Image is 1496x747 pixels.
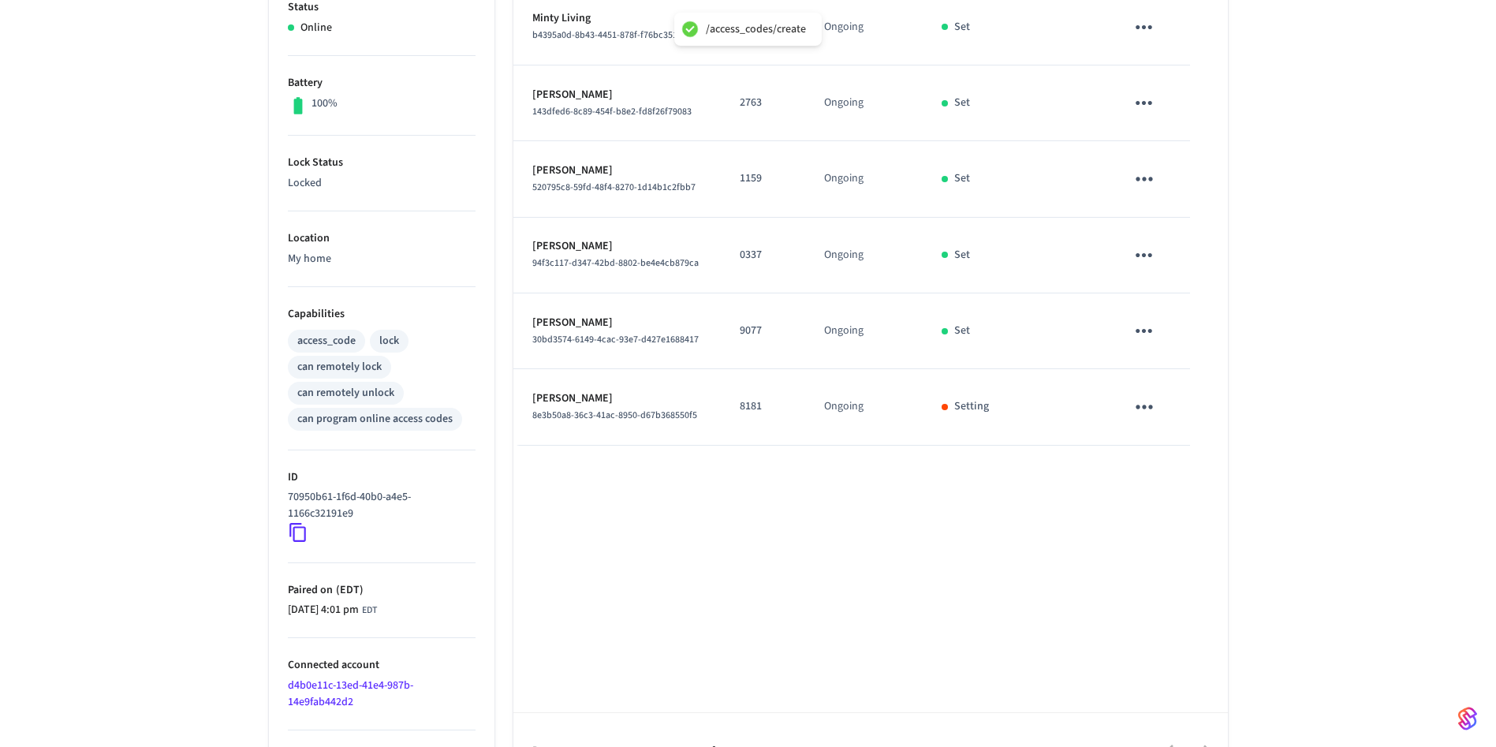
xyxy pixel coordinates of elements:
[312,95,338,112] p: 100%
[954,170,970,187] p: Set
[288,251,476,267] p: My home
[288,469,476,486] p: ID
[288,155,476,171] p: Lock Status
[532,162,703,179] p: [PERSON_NAME]
[532,10,703,27] p: Minty Living
[954,323,970,339] p: Set
[740,170,786,187] p: 1159
[532,333,699,346] span: 30bd3574-6149-4cac-93e7-d427e1688417
[379,333,399,349] div: lock
[300,20,332,36] p: Online
[1458,706,1477,731] img: SeamLogoGradient.69752ec5.svg
[532,105,692,118] span: 143dfed6-8c89-454f-b8e2-fd8f26f79083
[288,75,476,92] p: Battery
[805,369,923,445] td: Ongoing
[288,230,476,247] p: Location
[954,19,970,35] p: Set
[532,28,696,42] span: b4395a0d-8b43-4451-878f-f76bc351923e
[288,582,476,599] p: Paired on
[297,411,453,428] div: can program online access codes
[740,323,786,339] p: 9077
[288,175,476,192] p: Locked
[532,390,703,407] p: [PERSON_NAME]
[740,398,786,415] p: 8181
[532,87,703,103] p: [PERSON_NAME]
[532,181,696,194] span: 520795c8-59fd-48f4-8270-1d14b1c2fbb7
[805,65,923,141] td: Ongoing
[288,489,469,522] p: 70950b61-1f6d-40b0-a4e5-1166c32191e9
[954,95,970,111] p: Set
[532,256,699,270] span: 94f3c117-d347-42bd-8802-be4e4cb879ca
[297,359,382,375] div: can remotely lock
[288,657,476,674] p: Connected account
[532,238,703,255] p: [PERSON_NAME]
[362,603,377,618] span: EDT
[954,398,989,415] p: Setting
[297,333,356,349] div: access_code
[805,218,923,293] td: Ongoing
[333,582,364,598] span: ( EDT )
[288,602,359,618] span: [DATE] 4:01 pm
[805,141,923,217] td: Ongoing
[706,22,806,36] div: /access_codes/create
[297,385,394,402] div: can remotely unlock
[740,95,786,111] p: 2763
[805,293,923,369] td: Ongoing
[288,306,476,323] p: Capabilities
[288,678,413,710] a: d4b0e11c-13ed-41e4-987b-14e9fab442d2
[532,315,703,331] p: [PERSON_NAME]
[954,247,970,263] p: Set
[532,409,697,422] span: 8e3b50a8-36c3-41ac-8950-d67b368550f5
[288,602,377,618] div: America/New_York
[740,247,786,263] p: 0337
